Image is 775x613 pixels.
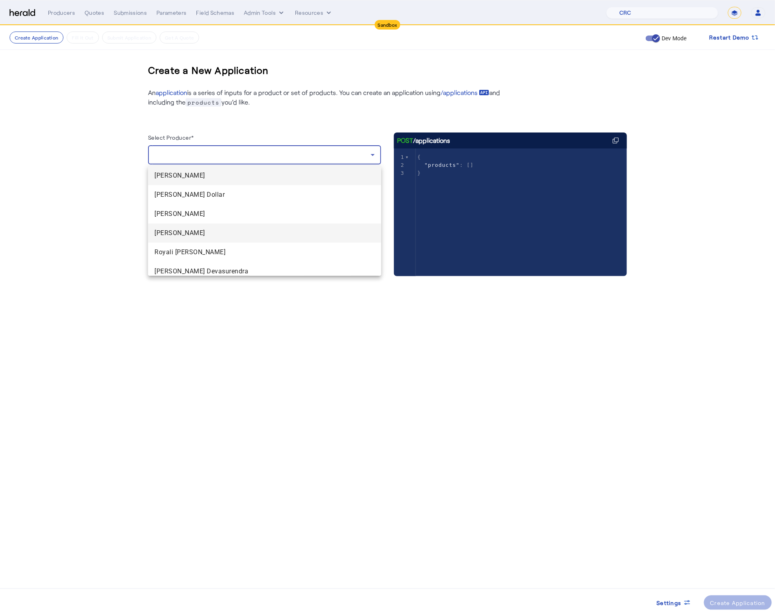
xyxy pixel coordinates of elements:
[154,267,375,276] span: [PERSON_NAME] Devasurendra
[154,209,375,219] span: [PERSON_NAME]
[154,171,375,180] span: [PERSON_NAME]
[154,228,375,238] span: [PERSON_NAME]
[154,190,375,200] span: [PERSON_NAME] Dollar
[154,247,375,257] span: Royali [PERSON_NAME]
